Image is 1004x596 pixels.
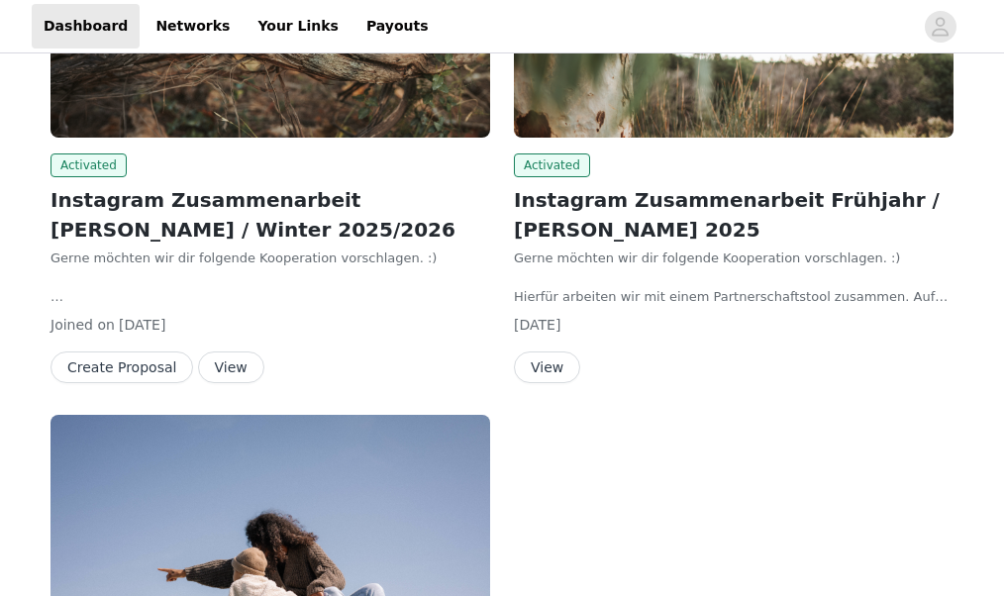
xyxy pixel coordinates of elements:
[514,360,580,375] a: View
[514,185,954,245] h2: Instagram Zusammenarbeit Frühjahr / [PERSON_NAME] 2025
[144,4,242,49] a: Networks
[198,360,264,375] a: View
[354,4,441,49] a: Payouts
[50,351,193,383] button: Create Proposal
[50,248,490,268] p: Gerne möchten wir dir folgende Kooperation vorschlagen. :)
[514,317,560,333] span: [DATE]
[32,4,140,49] a: Dashboard
[514,351,580,383] button: View
[246,4,351,49] a: Your Links
[50,153,127,177] span: Activated
[514,248,954,268] p: Gerne möchten wir dir folgende Kooperation vorschlagen. :)
[50,287,490,307] p: Hierfür arbeiten wir mit einem Partnerschaftstool zusammen. Auf den nachfolgenden Seiten kannst du:
[50,185,490,245] h2: Instagram Zusammenarbeit [PERSON_NAME] / Winter 2025/2026
[514,287,954,307] p: Hierfür arbeiten wir mit einem Partnerschaftstool zusammen. Auf den nachfolgenden Seiten kannst du:
[50,317,115,333] span: Joined on
[119,317,165,333] span: [DATE]
[931,11,950,43] div: avatar
[514,153,590,177] span: Activated
[198,351,264,383] button: View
